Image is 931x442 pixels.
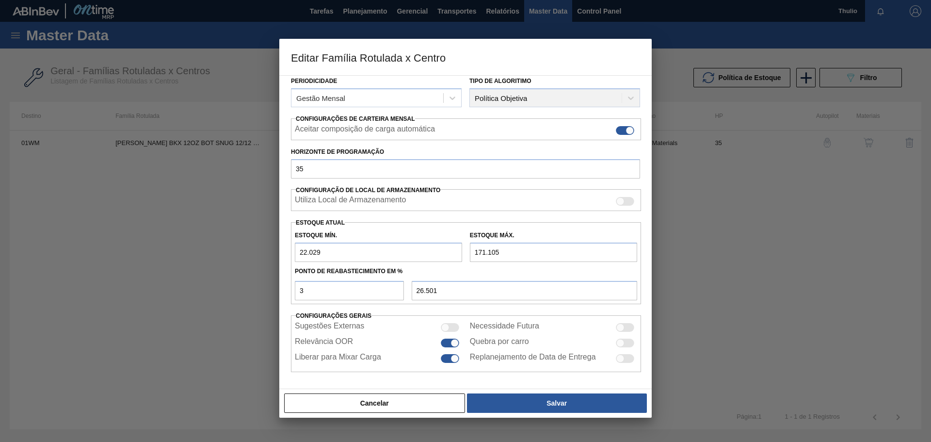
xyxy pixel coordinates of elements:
span: Configurações Gerais [296,312,371,319]
label: Periodicidade [291,78,337,84]
button: Salvar [467,393,647,413]
span: Configurações de Carteira Mensal [296,115,415,122]
label: Estoque Máx. [470,232,514,239]
label: Horizonte de Programação [291,145,640,159]
label: Necessidade Futura [470,322,539,333]
label: Tipo de Algoritimo [469,78,531,84]
div: Gestão Mensal [296,94,345,102]
label: Quando ativada, o sistema irá exibir os estoques de diferentes locais de armazenamento. [295,196,406,207]
label: Relevância OOR [295,337,353,349]
label: Replanejamento de Data de Entrega [470,353,596,364]
button: Cancelar [284,393,465,413]
label: Estoque Mín. [295,232,337,239]
label: Sugestões Externas [295,322,364,333]
label: Estoque Atual [296,219,345,226]
label: Liberar para Mixar Carga [295,353,381,364]
label: Ponto de Reabastecimento em % [295,268,402,275]
span: Configuração de Local de Armazenamento [296,187,440,194]
label: Quebra por carro [470,337,529,349]
label: Aceitar composição de carga automática [295,125,435,136]
h3: Editar Família Rotulada x Centro [279,39,652,76]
